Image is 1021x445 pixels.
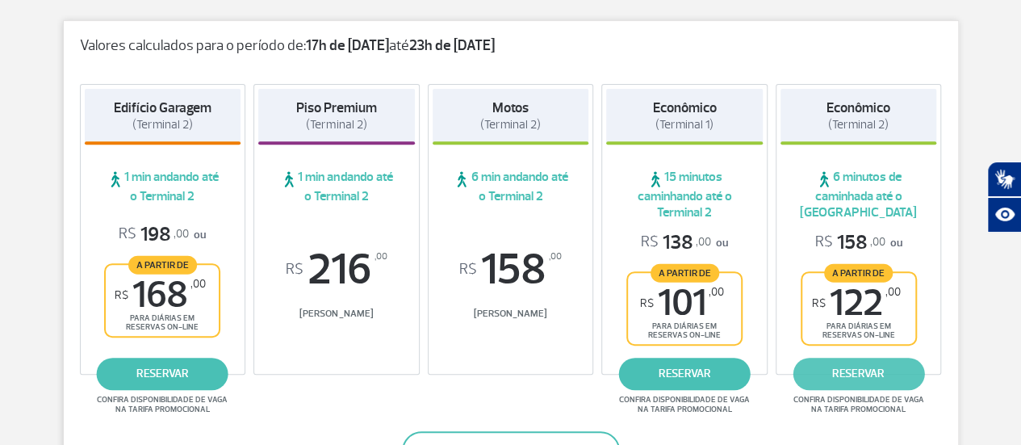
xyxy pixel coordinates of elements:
[132,117,193,132] span: (Terminal 2)
[651,263,719,282] span: A partir de
[640,296,654,310] sup: R$
[826,99,890,116] strong: Econômico
[480,117,541,132] span: (Terminal 2)
[115,277,206,313] span: 168
[114,99,211,116] strong: Edifício Garagem
[793,358,924,390] a: reservar
[812,285,901,321] span: 122
[987,162,1021,233] div: Plugin de acessibilidade da Hand Talk.
[119,222,206,247] p: ou
[617,395,752,414] span: Confira disponibilidade de vaga na tarifa promocional
[433,248,589,292] span: 158
[987,197,1021,233] button: Abrir recursos assistivos.
[709,285,724,299] sup: ,00
[97,358,228,390] a: reservar
[306,117,366,132] span: (Terminal 2)
[780,169,937,220] span: 6 minutos de caminhada até o [GEOGRAPHIC_DATA]
[655,117,713,132] span: (Terminal 1)
[619,358,751,390] a: reservar
[816,321,902,340] span: para diárias em reservas on-line
[80,37,942,55] p: Valores calculados para o período de: até
[94,395,230,414] span: Confira disponibilidade de vaga na tarifa promocional
[815,230,885,255] span: 158
[815,230,902,255] p: ou
[987,162,1021,197] button: Abrir tradutor de língua de sinais.
[640,285,724,321] span: 101
[791,395,927,414] span: Confira disponibilidade de vaga na tarifa promocional
[642,321,727,340] span: para diárias em reservas on-line
[115,288,128,302] sup: R$
[492,99,529,116] strong: Motos
[258,248,415,292] span: 216
[459,261,477,279] sup: R$
[824,263,893,282] span: A partir de
[606,169,763,220] span: 15 minutos caminhando até o Terminal 2
[885,285,901,299] sup: ,00
[374,248,387,266] sup: ,00
[119,313,205,332] span: para diárias em reservas on-line
[641,230,711,255] span: 138
[433,308,589,320] span: [PERSON_NAME]
[258,169,415,204] span: 1 min andando até o Terminal 2
[296,99,376,116] strong: Piso Premium
[812,296,826,310] sup: R$
[828,117,889,132] span: (Terminal 2)
[190,277,206,291] sup: ,00
[641,230,728,255] p: ou
[119,222,189,247] span: 198
[286,261,303,279] sup: R$
[128,255,197,274] span: A partir de
[409,36,495,55] strong: 23h de [DATE]
[549,248,562,266] sup: ,00
[258,308,415,320] span: [PERSON_NAME]
[653,99,717,116] strong: Econômico
[306,36,389,55] strong: 17h de [DATE]
[433,169,589,204] span: 6 min andando até o Terminal 2
[85,169,241,204] span: 1 min andando até o Terminal 2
